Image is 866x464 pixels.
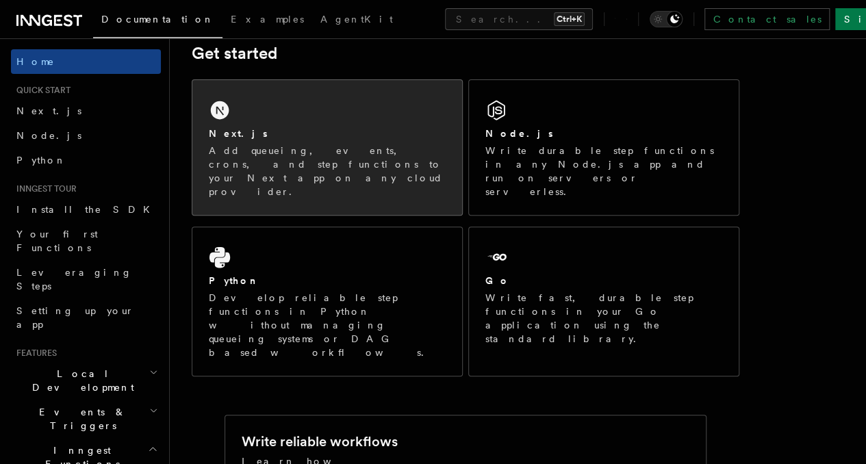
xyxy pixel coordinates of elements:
a: Setting up your app [11,298,161,337]
span: AgentKit [320,14,393,25]
span: Events & Triggers [11,405,149,433]
a: Examples [222,4,312,37]
span: Examples [231,14,304,25]
a: Your first Functions [11,222,161,260]
a: Home [11,49,161,74]
a: Leveraging Steps [11,260,161,298]
h2: Node.js [485,127,553,140]
a: Node.js [11,123,161,148]
a: PythonDevelop reliable step functions in Python without managing queueing systems or DAG based wo... [192,227,463,376]
h2: Next.js [209,127,268,140]
span: Node.js [16,130,81,141]
span: Inngest tour [11,183,77,194]
span: Python [16,155,66,166]
span: Quick start [11,85,71,96]
span: Documentation [101,14,214,25]
a: Get started [192,44,277,63]
a: Node.jsWrite durable step functions in any Node.js app and run on servers or serverless. [468,79,739,216]
a: GoWrite fast, durable step functions in your Go application using the standard library. [468,227,739,376]
a: AgentKit [312,4,401,37]
a: Documentation [93,4,222,38]
span: Leveraging Steps [16,267,132,292]
span: Setting up your app [16,305,134,330]
span: Your first Functions [16,229,98,253]
a: Install the SDK [11,197,161,222]
button: Events & Triggers [11,400,161,438]
p: Add queueing, events, crons, and step functions to your Next app on any cloud provider. [209,144,446,198]
button: Local Development [11,361,161,400]
kbd: Ctrl+K [554,12,585,26]
p: Write fast, durable step functions in your Go application using the standard library. [485,291,722,346]
span: Home [16,55,55,68]
span: Local Development [11,367,149,394]
span: Install the SDK [16,204,158,215]
button: Search...Ctrl+K [445,8,593,30]
a: Python [11,148,161,172]
p: Write durable step functions in any Node.js app and run on servers or serverless. [485,144,722,198]
h2: Write reliable workflows [242,432,398,451]
span: Features [11,348,57,359]
h2: Python [209,274,259,287]
h2: Go [485,274,510,287]
a: Next.js [11,99,161,123]
a: Next.jsAdd queueing, events, crons, and step functions to your Next app on any cloud provider. [192,79,463,216]
span: Next.js [16,105,81,116]
a: Contact sales [704,8,830,30]
p: Develop reliable step functions in Python without managing queueing systems or DAG based workflows. [209,291,446,359]
button: Toggle dark mode [650,11,683,27]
